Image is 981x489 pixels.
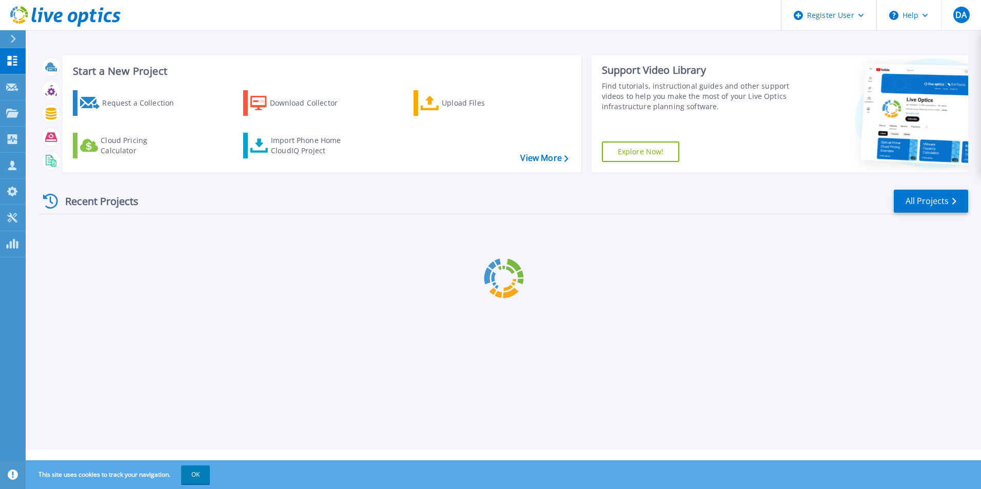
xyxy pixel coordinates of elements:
[602,81,794,112] div: Find tutorials, instructional guides and other support videos to help you make the most of your L...
[271,135,351,156] div: Import Phone Home CloudIQ Project
[414,90,528,116] a: Upload Files
[181,465,210,484] button: OK
[101,135,183,156] div: Cloud Pricing Calculator
[442,93,524,113] div: Upload Files
[40,189,152,214] div: Recent Projects
[28,465,210,484] span: This site uses cookies to track your navigation.
[602,64,794,77] div: Support Video Library
[73,66,568,77] h3: Start a New Project
[520,153,568,163] a: View More
[102,93,184,113] div: Request a Collection
[955,11,967,19] span: DA
[73,133,187,158] a: Cloud Pricing Calculator
[602,141,680,162] a: Explore Now!
[73,90,187,116] a: Request a Collection
[270,93,352,113] div: Download Collector
[894,190,968,213] a: All Projects
[243,90,358,116] a: Download Collector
